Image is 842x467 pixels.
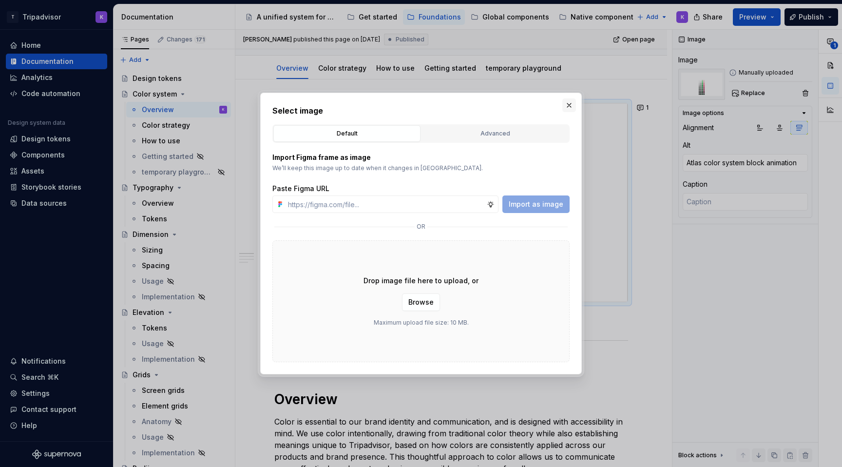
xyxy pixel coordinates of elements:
p: We’ll keep this image up to date when it changes in [GEOGRAPHIC_DATA]. [272,164,570,172]
p: or [417,223,425,231]
p: Drop image file here to upload, or [364,276,478,286]
button: Browse [402,293,440,311]
p: Import Figma frame as image [272,153,570,162]
input: https://figma.com/file... [284,195,487,213]
span: Browse [408,297,434,307]
div: Advanced [425,129,565,138]
h2: Select image [272,105,570,117]
div: Default [277,129,417,138]
label: Paste Figma URL [272,184,329,194]
p: Maximum upload file size: 10 MB. [374,319,469,327]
